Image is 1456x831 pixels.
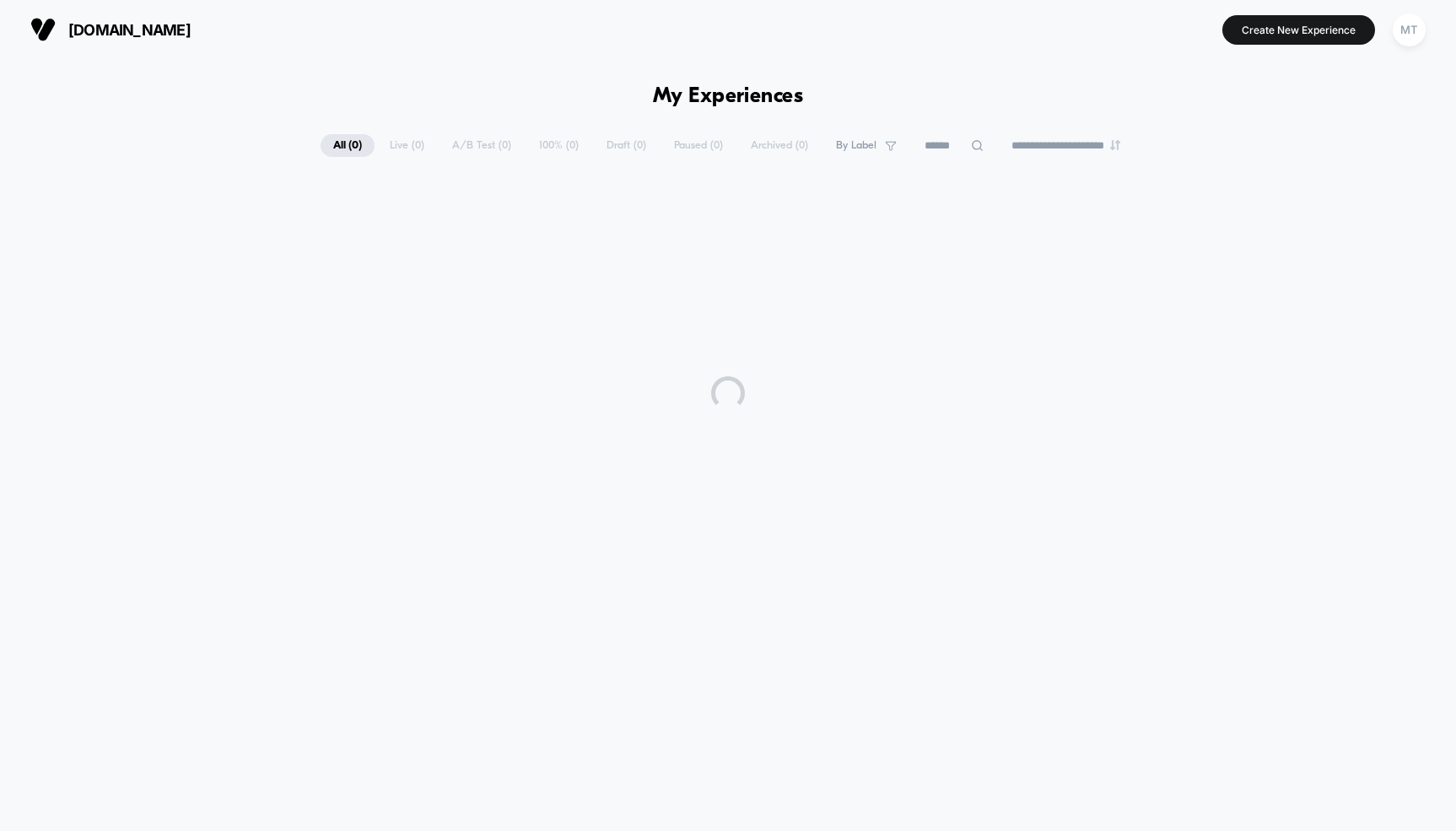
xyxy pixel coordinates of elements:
h1: My Experiences [653,84,804,109]
img: Visually logo [30,17,56,42]
button: MT [1388,13,1431,47]
button: Create New Experience [1222,15,1375,45]
span: All ( 0 ) [321,134,375,157]
span: [DOMAIN_NAME] [68,21,191,39]
button: [DOMAIN_NAME] [25,16,196,43]
span: By Label [836,139,876,152]
div: MT [1393,13,1426,46]
img: end [1110,140,1120,150]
